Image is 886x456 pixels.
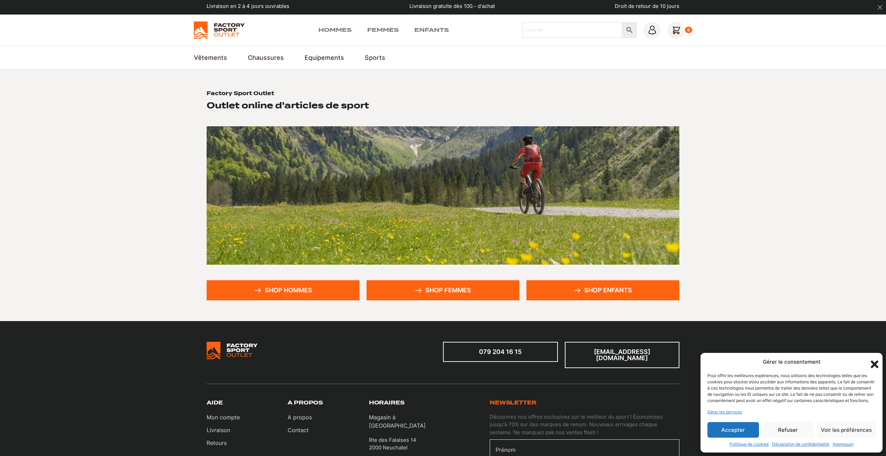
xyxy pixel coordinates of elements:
a: 079 204 16 15 [443,342,558,362]
a: Sports [365,53,385,62]
a: Politique de cookies [730,441,769,447]
a: Shop femmes [367,280,519,300]
a: Femmes [367,26,399,34]
p: Livraison en 2 à 4 jours ouvrables [207,2,289,10]
img: Factory Sport Outlet [194,21,245,39]
h3: A propos [288,400,323,407]
img: Bricks Woocommerce Starter [207,342,257,359]
a: Shop enfants [526,280,679,300]
div: Fermer la boîte de dialogue [869,358,876,365]
a: A propos [288,413,312,421]
a: Mon compte [207,413,240,421]
a: Gérer les services [707,409,742,415]
a: Retours [207,439,240,447]
div: Pour offrir les meilleures expériences, nous utilisons des technologies telles que les cookies po... [707,373,875,404]
button: Accepter [707,422,759,438]
p: Droit de retour de 10 jours [615,2,679,10]
div: Gérer le consentement [763,358,821,366]
button: dismiss [874,1,886,13]
a: Livraison [207,426,240,434]
p: Livraison gratuite dès 100.- d'achat [409,2,495,10]
button: Voir les préférences [817,422,876,438]
h1: Factory Sport Outlet [207,90,274,97]
a: [EMAIL_ADDRESS][DOMAIN_NAME] [565,342,680,368]
h3: Newsletter [490,400,536,407]
p: Magasin à [GEOGRAPHIC_DATA] [369,413,443,430]
a: Impressum [833,441,853,447]
a: Déclaration de confidentialité [772,441,829,447]
h2: Outlet online d'articles de sport [207,100,369,111]
a: Enfants [414,26,449,34]
a: Vêtements [194,53,227,62]
p: Découvrez nos offres exclusives sur le meilleur du sport ! Économisez jusqu'à 70% sur des marques... [490,413,679,437]
p: Rte des Falaises 14 2000 Neuchatel [369,436,416,452]
div: 0 [685,27,692,34]
a: Chaussures [248,53,284,62]
a: Hommes [318,26,352,34]
h3: Horaires [369,400,405,407]
a: Shop hommes [207,280,360,300]
h3: Aide [207,400,223,407]
a: Contact [288,426,312,434]
input: Chercher [523,22,623,38]
button: Refuser [762,422,814,438]
a: Equipements [305,53,344,62]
